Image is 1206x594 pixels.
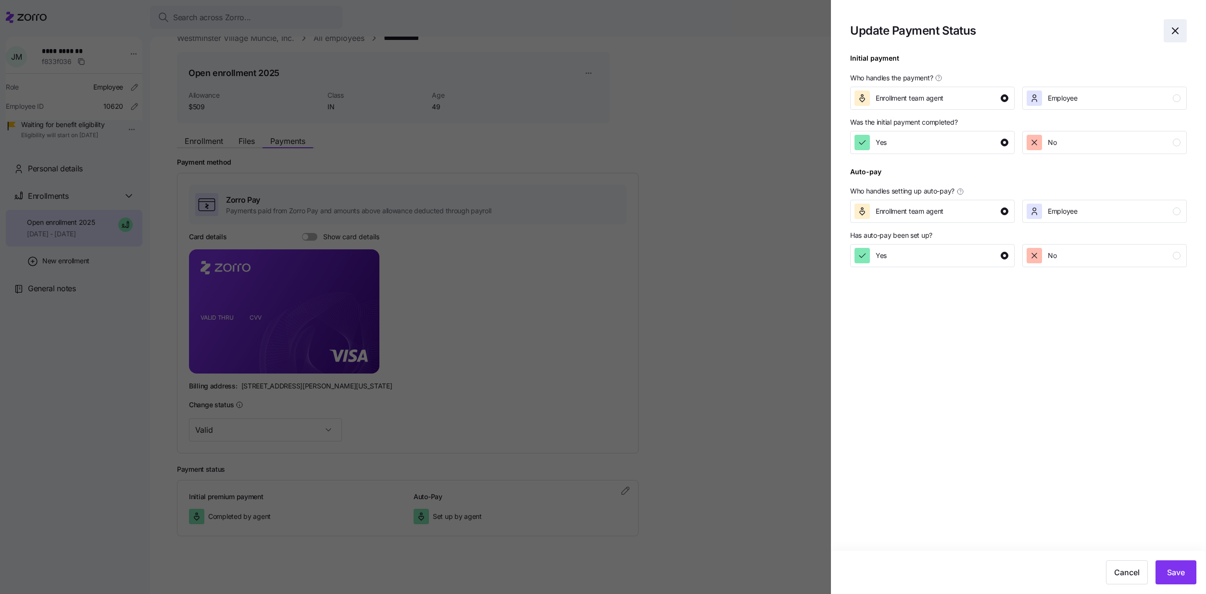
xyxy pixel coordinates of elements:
span: Cancel [1114,567,1140,578]
button: Save [1156,560,1196,584]
span: Enrollment team agent [876,93,943,103]
h1: Update Payment Status [850,23,1156,38]
span: Was the initial payment completed? [850,117,957,127]
span: Who handles the payment? [850,73,933,83]
button: Cancel [1106,560,1148,584]
span: Yes [876,138,887,147]
span: Who handles setting up auto-pay? [850,186,955,196]
span: Yes [876,251,887,260]
span: No [1048,251,1056,260]
span: Save [1167,567,1185,578]
span: Enrollment team agent [876,207,943,216]
div: Auto-pay [850,167,881,185]
div: Initial payment [850,53,899,71]
span: Employee [1048,93,1078,103]
span: Employee [1048,207,1078,216]
span: No [1048,138,1056,147]
span: Has auto-pay been set up? [850,231,932,240]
